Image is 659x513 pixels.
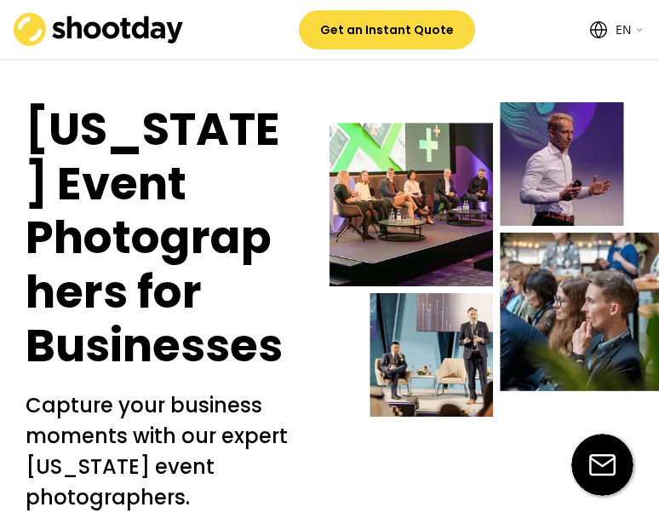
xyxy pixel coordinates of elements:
img: Event-hero-intl%402x.webp [329,102,659,417]
h1: [US_STATE] Event Photographers for Businesses [26,102,295,373]
button: Get an Instant Quote [299,10,475,49]
img: shootday_logo.png [14,13,184,46]
h2: Capture your business moments with our expert [US_STATE] event photographers. [26,390,295,513]
img: Icon%20feather-globe%20%281%29.svg [590,21,607,38]
img: email-icon%20%281%29.svg [571,434,633,496]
